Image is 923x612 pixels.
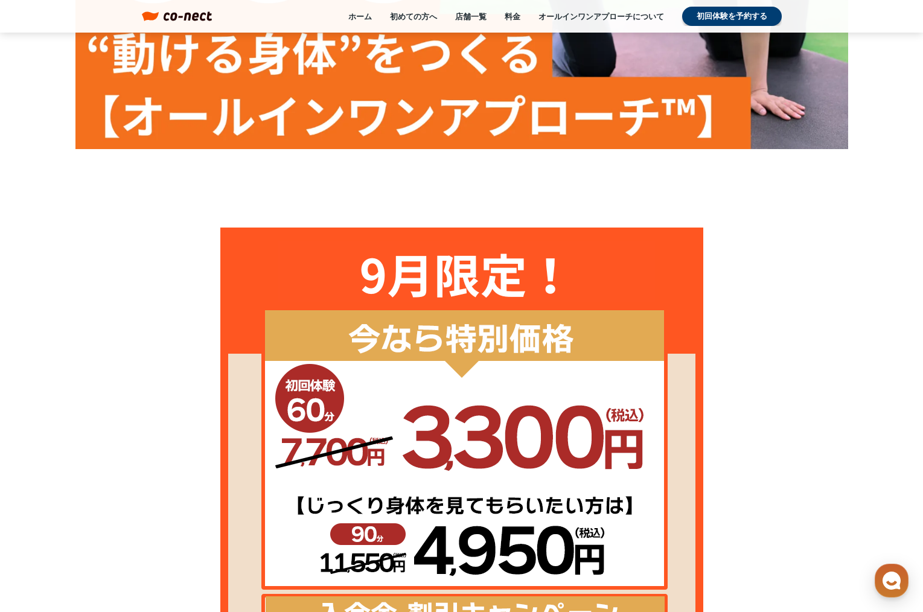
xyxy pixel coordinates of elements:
a: 初めての方へ [390,11,437,22]
a: 店舗一覧 [455,11,487,22]
a: 設定 [156,383,232,413]
span: 設定 [187,401,201,410]
span: チャット [103,401,132,411]
a: 料金 [505,11,520,22]
a: オールインワンアプローチについて [538,11,664,22]
a: ホーム [348,11,372,22]
a: ホーム [4,383,80,413]
a: チャット [80,383,156,413]
a: 初回体験を予約する [682,7,782,26]
span: ホーム [31,401,53,410]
